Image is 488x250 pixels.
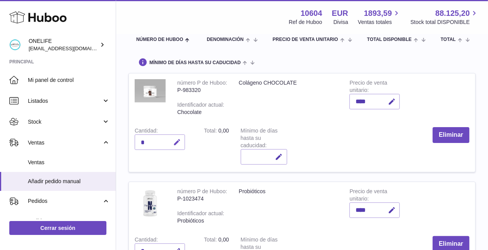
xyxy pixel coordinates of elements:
div: número P de Huboo [177,80,227,88]
div: número P de Huboo [177,188,227,196]
span: Denominación [207,37,243,42]
label: Cantidad [135,236,158,245]
button: Eliminar [433,127,469,143]
label: Total [204,128,218,136]
strong: EUR [332,8,348,19]
img: Probióticos [135,188,166,219]
img: Colágeno CHOCOLATE [135,79,166,102]
label: Total [204,236,218,245]
strong: 10604 [301,8,322,19]
div: P-1023474 [177,195,227,202]
span: Stock total DISPONIBLE [411,19,479,26]
span: Mi panel de control [28,77,110,84]
div: Divisa [334,19,348,26]
span: Ventas [28,159,110,166]
td: Probióticos [233,182,344,230]
span: Pedidos [28,218,110,225]
span: 0,00 [218,128,229,134]
span: Pedidos [28,197,102,205]
label: Precio de venta unitario [349,188,387,204]
span: [EMAIL_ADDRESS][DOMAIN_NAME] [29,45,114,51]
div: Chocolate [177,109,227,116]
a: 88.125,20 Stock total DISPONIBLE [411,8,479,26]
div: Probióticos [177,217,227,224]
label: Precio de venta unitario [349,80,387,95]
span: Añadir pedido manual [28,178,110,185]
span: Total DISPONIBLE [367,37,411,42]
span: 1893,59 [364,8,392,19]
label: Mínimo de días hasta su caducidad [241,128,278,150]
div: P-983320 [177,87,227,94]
div: ONELIFE [29,37,98,52]
div: Identificador actual [177,210,224,218]
span: Ventas [28,139,102,146]
label: Cantidad [135,128,158,136]
span: Listados [28,97,102,105]
img: administracion@onelifespain.com [9,39,21,51]
td: Colágeno CHOCOLATE [233,73,344,121]
span: Número de Huboo [136,37,183,42]
span: Mínimo de días hasta su caducidad [149,60,241,65]
span: Stock [28,118,102,126]
span: Ventas totales [358,19,401,26]
span: Precio de venta unitario [272,37,338,42]
span: 88.125,20 [435,8,470,19]
a: Cerrar sesión [9,221,106,235]
a: 1893,59 Ventas totales [358,8,401,26]
div: Ref de Huboo [289,19,322,26]
div: Identificador actual [177,102,224,110]
span: Total [441,37,456,42]
span: 0,00 [218,236,229,243]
